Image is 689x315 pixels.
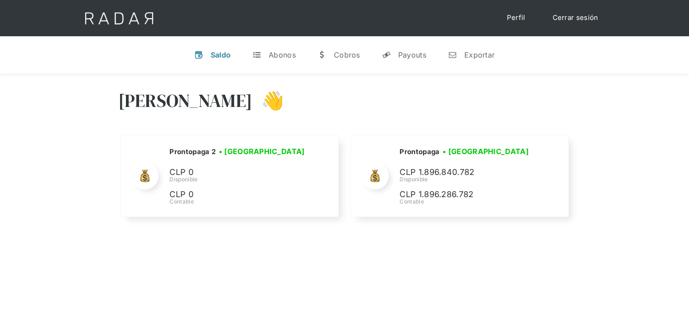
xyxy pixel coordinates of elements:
div: t [252,50,261,59]
div: y [382,50,391,59]
div: Cobros [334,50,360,59]
div: w [318,50,327,59]
div: v [194,50,203,59]
div: Saldo [211,50,231,59]
h3: [PERSON_NAME] [118,89,253,112]
div: Disponible [169,175,308,184]
p: CLP 0 [169,188,305,201]
h3: • [GEOGRAPHIC_DATA] [443,146,529,157]
div: Payouts [398,50,426,59]
a: Perfil [498,9,535,27]
p: CLP 0 [169,166,305,179]
h2: Prontopaga [400,147,439,156]
div: Abonos [269,50,296,59]
p: CLP 1.896.840.782 [400,166,535,179]
p: CLP 1.896.286.782 [400,188,535,201]
div: Contable [400,198,535,206]
h2: Prontopaga 2 [169,147,216,156]
div: Exportar [464,50,495,59]
h3: 👋 [252,89,284,112]
div: n [448,50,457,59]
div: Contable [169,198,308,206]
a: Cerrar sesión [544,9,607,27]
h3: • [GEOGRAPHIC_DATA] [219,146,305,157]
div: Disponible [400,175,535,184]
